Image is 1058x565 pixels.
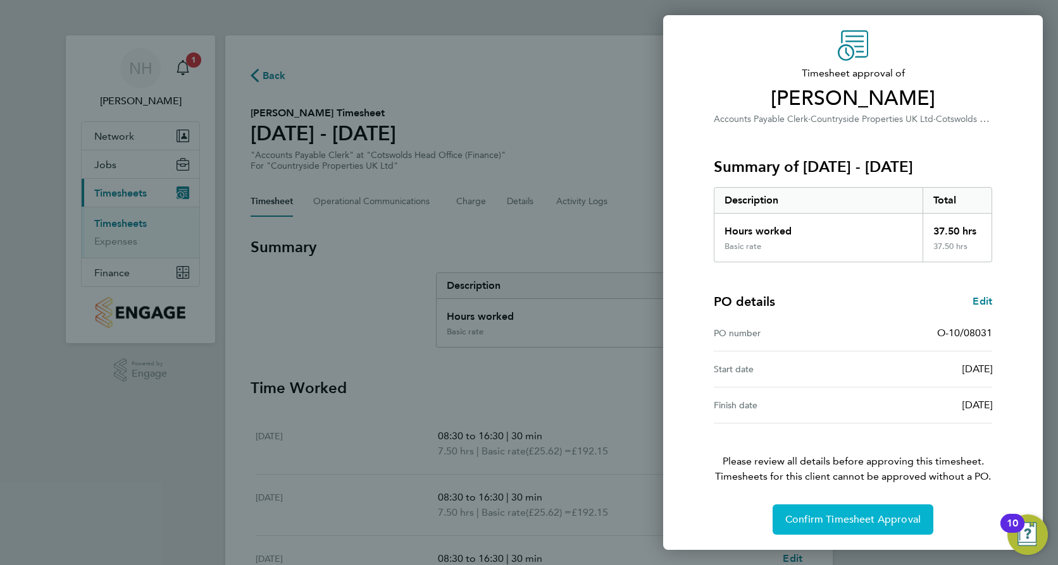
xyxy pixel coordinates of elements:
[923,241,992,262] div: 37.50 hrs
[714,325,853,341] div: PO number
[714,66,992,81] span: Timesheet approval of
[699,423,1007,484] p: Please review all details before approving this timesheet.
[773,504,933,535] button: Confirm Timesheet Approval
[973,295,992,307] span: Edit
[699,469,1007,484] span: Timesheets for this client cannot be approved without a PO.
[1007,514,1048,555] button: Open Resource Center, 10 new notifications
[714,157,992,177] h3: Summary of [DATE] - [DATE]
[937,327,992,339] span: O-10/08031
[923,188,992,213] div: Total
[923,214,992,241] div: 37.50 hrs
[853,398,992,413] div: [DATE]
[714,293,775,310] h4: PO details
[714,361,853,377] div: Start date
[808,114,811,125] span: ·
[973,294,992,309] a: Edit
[853,361,992,377] div: [DATE]
[811,114,933,125] span: Countryside Properties UK Ltd
[1007,523,1018,540] div: 10
[725,241,761,252] div: Basic rate
[714,398,853,413] div: Finish date
[785,513,921,526] span: Confirm Timesheet Approval
[714,114,808,125] span: Accounts Payable Clerk
[714,188,923,213] div: Description
[714,187,992,262] div: Summary of 22 - 28 Sep 2025
[714,86,992,111] span: [PERSON_NAME]
[714,214,923,241] div: Hours worked
[933,114,936,125] span: ·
